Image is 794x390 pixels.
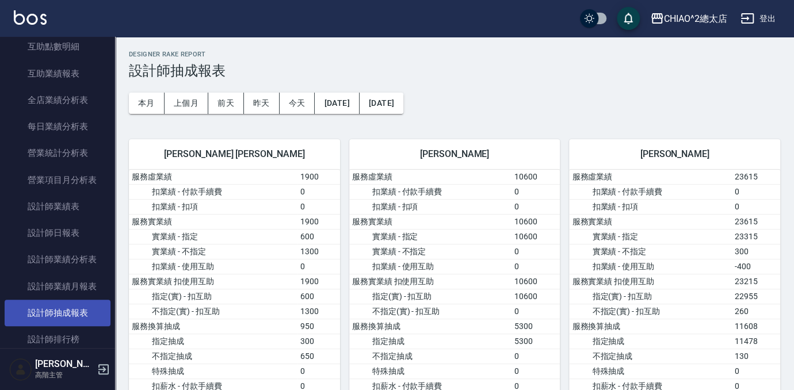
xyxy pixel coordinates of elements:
td: 服務實業績 [569,214,731,229]
span: [PERSON_NAME] [363,148,547,160]
td: 扣業績 - 使用互助 [129,259,297,274]
td: 扣業績 - 付款手續費 [569,184,731,199]
img: Logo [14,10,47,25]
td: 1900 [297,274,340,289]
span: [PERSON_NAME] [PERSON_NAME] [143,148,326,160]
td: 實業績 - 不指定 [569,244,731,259]
td: 扣業績 - 使用互助 [349,259,511,274]
td: 不指定(實) - 扣互助 [129,304,297,319]
span: [PERSON_NAME] [583,148,766,160]
td: 0 [511,259,560,274]
td: 23615 [732,170,780,185]
td: 不指定(實) - 扣互助 [569,304,731,319]
td: 實業績 - 指定 [129,229,297,244]
a: 設計師排行榜 [5,326,110,353]
td: 特殊抽成 [569,364,731,378]
button: 昨天 [244,93,280,114]
a: 設計師業績月報表 [5,273,110,300]
h5: [PERSON_NAME] [35,358,94,370]
td: 300 [732,244,780,259]
td: 10600 [511,229,560,244]
td: 扣業績 - 付款手續費 [349,184,511,199]
td: 600 [297,229,340,244]
a: 營業統計分析表 [5,140,110,166]
a: 設計師業績分析表 [5,246,110,273]
div: CHIAO^2總太店 [664,12,727,26]
td: 1300 [297,244,340,259]
td: 0 [732,364,780,378]
td: 10600 [511,274,560,289]
td: 5300 [511,334,560,349]
td: 950 [297,319,340,334]
td: 服務換算抽成 [349,319,511,334]
td: 0 [732,199,780,214]
td: 10600 [511,289,560,304]
td: 服務換算抽成 [129,319,297,334]
td: 特殊抽成 [349,364,511,378]
td: 實業績 - 不指定 [349,244,511,259]
td: 23615 [732,214,780,229]
a: 每日業績分析表 [5,113,110,140]
td: 10600 [511,214,560,229]
td: 指定抽成 [569,334,731,349]
button: 本月 [129,93,165,114]
td: 特殊抽成 [129,364,297,378]
td: 0 [511,199,560,214]
a: 設計師抽成報表 [5,300,110,326]
td: 扣業績 - 扣項 [129,199,297,214]
td: 300 [297,334,340,349]
td: 1900 [297,214,340,229]
td: 0 [297,199,340,214]
td: 服務實業績 扣使用互助 [349,274,511,289]
td: 服務換算抽成 [569,319,731,334]
td: 指定抽成 [129,334,297,349]
td: 扣業績 - 付款手續費 [129,184,297,199]
td: 0 [511,184,560,199]
button: 今天 [280,93,315,114]
td: 指定(實) - 扣互助 [349,289,511,304]
td: 實業績 - 指定 [569,229,731,244]
a: 互助業績報表 [5,60,110,87]
td: 600 [297,289,340,304]
td: 22955 [732,289,780,304]
td: 10600 [511,170,560,185]
p: 高階主管 [35,370,94,380]
td: 不指定(實) - 扣互助 [349,304,511,319]
a: 設計師業績表 [5,193,110,220]
button: CHIAO^2總太店 [646,7,732,30]
td: 5300 [511,319,560,334]
td: 23215 [732,274,780,289]
td: 指定抽成 [349,334,511,349]
button: 前天 [208,93,244,114]
h3: 設計師抽成報表 [129,63,780,79]
td: 不指定抽成 [569,349,731,364]
td: 服務實業績 扣使用互助 [569,274,731,289]
button: 登出 [736,8,780,29]
button: [DATE] [315,93,359,114]
td: 0 [297,364,340,378]
td: 130 [732,349,780,364]
td: 0 [511,304,560,319]
a: 全店業績分析表 [5,87,110,113]
td: 650 [297,349,340,364]
td: 服務實業績 [349,214,511,229]
td: 260 [732,304,780,319]
td: 扣業績 - 扣項 [349,199,511,214]
a: 營業項目月分析表 [5,167,110,193]
td: 11608 [732,319,780,334]
button: 上個月 [165,93,208,114]
td: 不指定抽成 [129,349,297,364]
td: 服務虛業績 [349,170,511,185]
td: 服務虛業績 [569,170,731,185]
button: save [617,7,640,30]
td: 服務實業績 [129,214,297,229]
td: 不指定抽成 [349,349,511,364]
td: 指定(實) - 扣互助 [129,289,297,304]
td: 實業績 - 指定 [349,229,511,244]
td: 服務實業績 扣使用互助 [129,274,297,289]
td: 1300 [297,304,340,319]
td: 扣業績 - 使用互助 [569,259,731,274]
a: 互助點數明細 [5,33,110,60]
td: 0 [511,244,560,259]
td: 0 [732,184,780,199]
